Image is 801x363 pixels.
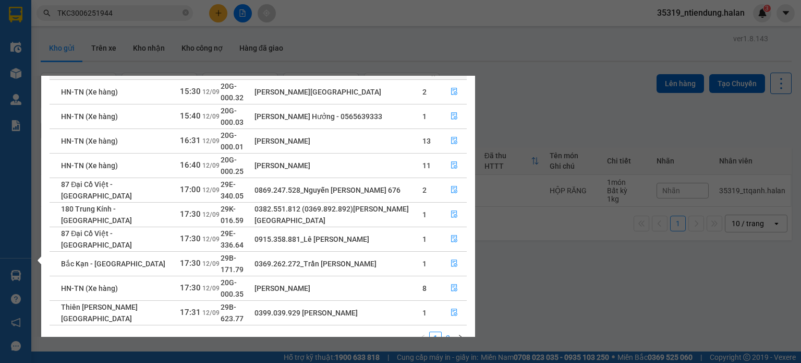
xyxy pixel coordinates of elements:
[422,88,427,96] span: 2
[61,284,118,292] span: HN-TN (Xe hàng)
[422,137,431,145] span: 13
[442,206,466,223] button: file-done
[254,203,421,226] div: 0382.551.812 (0369.892.892)[PERSON_NAME][GEOGRAPHIC_DATA]
[451,309,458,317] span: file-done
[442,84,466,100] button: file-done
[254,258,421,270] div: 0369.262.272_Trần [PERSON_NAME]
[180,283,201,292] span: 17:30
[442,255,466,272] button: file-done
[221,107,244,126] span: 20G-000.03
[180,259,201,268] span: 17:30
[429,332,442,344] li: 1
[451,137,458,145] span: file-done
[61,112,118,121] span: HN-TN (Xe hàng)
[221,82,244,102] span: 20G-000.32
[254,283,421,294] div: [PERSON_NAME]
[451,186,458,194] span: file-done
[221,303,244,323] span: 29B-623.77
[422,235,427,243] span: 1
[180,209,201,219] span: 17:30
[221,131,244,151] span: 20G-000.01
[61,229,132,249] span: 87 Đại Cồ Việt - [GEOGRAPHIC_DATA]
[457,334,464,341] span: right
[451,284,458,292] span: file-done
[180,308,201,317] span: 17:31
[180,234,201,243] span: 17:30
[180,185,201,194] span: 17:00
[180,136,201,145] span: 16:31
[61,205,132,225] span: 180 Trung Kính - [GEOGRAPHIC_DATA]
[451,210,458,219] span: file-done
[254,111,421,122] div: [PERSON_NAME] Hưởng - 0565639333
[451,260,458,268] span: file-done
[442,305,466,321] button: file-done
[254,307,421,319] div: 0399.039.929 [PERSON_NAME]
[202,236,220,243] span: 12/09
[221,180,244,200] span: 29E-340.05
[451,235,458,243] span: file-done
[202,211,220,218] span: 12/09
[422,210,427,219] span: 1
[422,161,431,170] span: 11
[61,88,118,96] span: HN-TN (Xe hàng)
[202,113,220,120] span: 12/09
[221,254,244,274] span: 29B-171.79
[442,157,466,174] button: file-done
[442,280,466,297] button: file-done
[420,334,426,341] span: left
[254,184,421,196] div: 0869.247.528_Nguyễn [PERSON_NAME] 676
[417,332,429,344] li: Previous Page
[451,112,458,121] span: file-done
[451,88,458,96] span: file-done
[254,135,421,147] div: [PERSON_NAME]
[202,260,220,267] span: 12/09
[442,231,466,248] button: file-done
[221,278,244,298] span: 20G-000.35
[430,332,441,344] a: 1
[61,303,138,323] span: Thiên [PERSON_NAME][GEOGRAPHIC_DATA]
[202,309,220,317] span: 12/09
[202,285,220,292] span: 12/09
[422,309,427,317] span: 1
[254,233,421,245] div: 0915.358.881_Lê [PERSON_NAME]
[422,284,427,292] span: 8
[61,161,118,170] span: HN-TN (Xe hàng)
[202,137,220,145] span: 12/09
[61,180,132,200] span: 87 Đại Cồ Việt - [GEOGRAPHIC_DATA]
[221,229,244,249] span: 29E-336.64
[422,186,427,194] span: 2
[442,332,454,344] a: 2
[254,160,421,171] div: [PERSON_NAME]
[180,160,201,170] span: 16:40
[254,86,421,98] div: [PERSON_NAME][GEOGRAPHIC_DATA]
[454,332,467,344] button: right
[61,260,165,268] span: Bắc Kạn - [GEOGRAPHIC_DATA]
[442,332,454,344] li: 2
[180,111,201,121] span: 15:40
[221,156,244,175] span: 20G-000.25
[180,87,201,96] span: 15:30
[454,332,467,344] li: Next Page
[417,332,429,344] button: left
[442,182,466,198] button: file-done
[202,162,220,169] span: 12/09
[221,205,244,225] span: 29K-016.59
[442,133,466,149] button: file-done
[451,161,458,170] span: file-done
[442,108,466,125] button: file-done
[422,260,427,268] span: 1
[202,88,220,96] span: 12/09
[422,112,427,121] span: 1
[61,137,118,145] span: HN-TN (Xe hàng)
[202,186,220,194] span: 12/09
